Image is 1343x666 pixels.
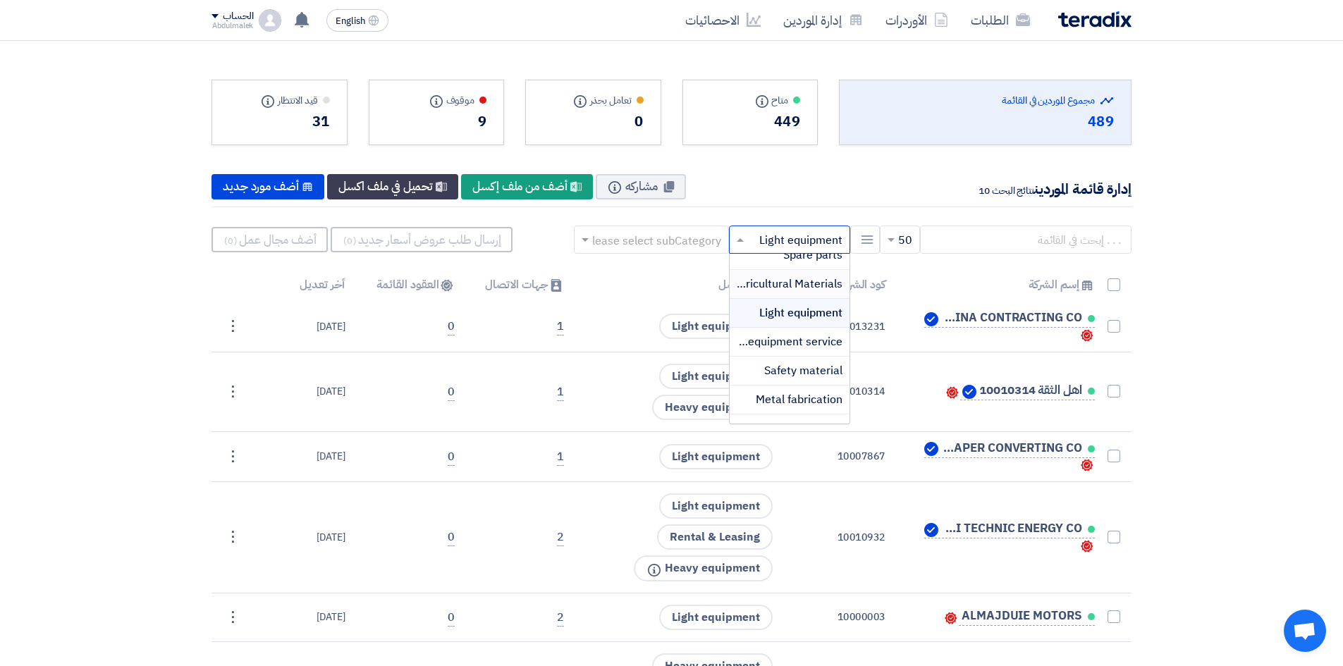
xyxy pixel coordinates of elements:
[244,593,357,641] td: [DATE]
[962,385,976,399] img: Verified Account
[229,111,330,132] div: 31
[924,442,938,456] img: Verified Account
[857,111,1114,132] div: 489
[700,111,801,132] div: 449
[596,174,686,199] button: مشاركه
[386,93,487,108] div: موقوف
[960,383,1095,400] a: اهل الثقة 10010314 Verified Account
[356,268,465,302] th: العقود القائمة
[971,178,1132,199] div: إدارة قائمة الموردين
[674,4,772,37] a: الاحصائيات
[543,93,644,108] div: تعامل بحذر
[941,523,1082,534] span: SAUDI TECHNIC ENERGY CO
[448,383,455,401] span: 0
[962,610,1081,622] span: ALMAJDUIE MOTORS
[737,420,842,437] span: Agriculture irrigation
[920,226,1132,254] input: . . . إبحث في القائمة
[244,268,357,302] th: أخر تعديل
[659,314,773,339] span: Light equipment
[386,111,487,132] div: 9
[244,352,357,431] td: [DATE]
[326,9,388,32] button: English
[211,174,324,199] div: أضف مورد جديد
[924,312,938,326] img: Verified Account
[764,362,842,379] span: Safety material
[244,302,357,352] td: [DATE]
[772,4,874,37] a: إدارة الموردين
[557,448,564,466] span: 1
[221,526,244,548] div: ⋮
[221,445,244,468] div: ⋮
[924,523,938,537] img: Verified Account
[223,11,253,23] div: الحساب
[259,9,281,32] img: profile_test.png
[557,318,564,335] span: 1
[657,524,773,550] span: Rental & Leasing
[557,529,564,546] span: 2
[557,383,564,401] span: 1
[700,93,801,108] div: متاح
[634,555,773,581] span: Heavy equipment
[466,268,575,302] th: جهات الاتصال
[659,444,773,469] span: Light equipment
[343,234,357,247] span: (0)
[784,482,897,593] td: 10010932
[979,183,1034,198] span: نتائج البحث 10
[448,609,455,627] span: 0
[1284,610,1326,652] a: Open chat
[448,448,455,466] span: 0
[557,609,564,627] span: 2
[625,178,658,195] span: مشاركه
[327,174,458,199] div: تحميل في ملف اكسل
[652,395,773,420] span: Heavy equipment
[959,4,1041,37] a: الطلبات
[224,234,238,247] span: (0)
[874,4,959,37] a: الأوردرات
[659,493,773,519] span: Light equipment
[448,529,455,546] span: 0
[756,391,842,408] span: Metal fabrication
[1058,11,1132,27] img: Teradix logo
[924,440,1095,458] a: SAUDI PAPER CONVERTING CO Verified Account
[331,227,513,252] button: إرسال طلب عروض أسعار جديد(0)
[211,227,328,252] button: أضف مجال عمل(0)
[211,22,253,30] div: Abdulmalek
[959,608,1094,626] a: ALMAJDUIE MOTORS
[703,333,842,350] span: External equipment service
[461,174,593,199] div: أضف من ملف إكسل
[924,521,1095,538] a: SAUDI TECHNIC ENERGY CO Verified Account
[221,606,244,629] div: ⋮
[229,93,330,108] div: قيد الانتظار
[924,310,1095,328] a: MARAYA AL-MADINA CONTRACTING CO. Verified Account
[244,431,357,482] td: [DATE]
[336,16,365,26] span: English
[759,304,842,321] span: Light equipment
[543,111,644,132] div: 0
[941,312,1082,323] span: MARAYA AL-MADINA CONTRACTING CO.
[784,431,897,482] td: 10007867
[897,268,1106,302] th: إسم الشركة
[221,315,244,338] div: ⋮
[857,93,1114,108] div: مجموع الموردين في القائمة
[784,593,897,641] td: 10000003
[659,364,773,389] span: Light equipment
[941,443,1082,454] span: SAUDI PAPER CONVERTING CO
[979,385,1081,396] span: اهل الثقة 10010314
[732,276,842,292] span: Agricultural Materials
[448,318,455,335] span: 0
[898,232,912,249] span: 50
[221,381,244,403] div: ⋮
[783,247,842,264] span: Spare parts
[244,482,357,593] td: [DATE]
[575,268,785,302] th: مجال العمل
[659,605,773,630] span: Light equipment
